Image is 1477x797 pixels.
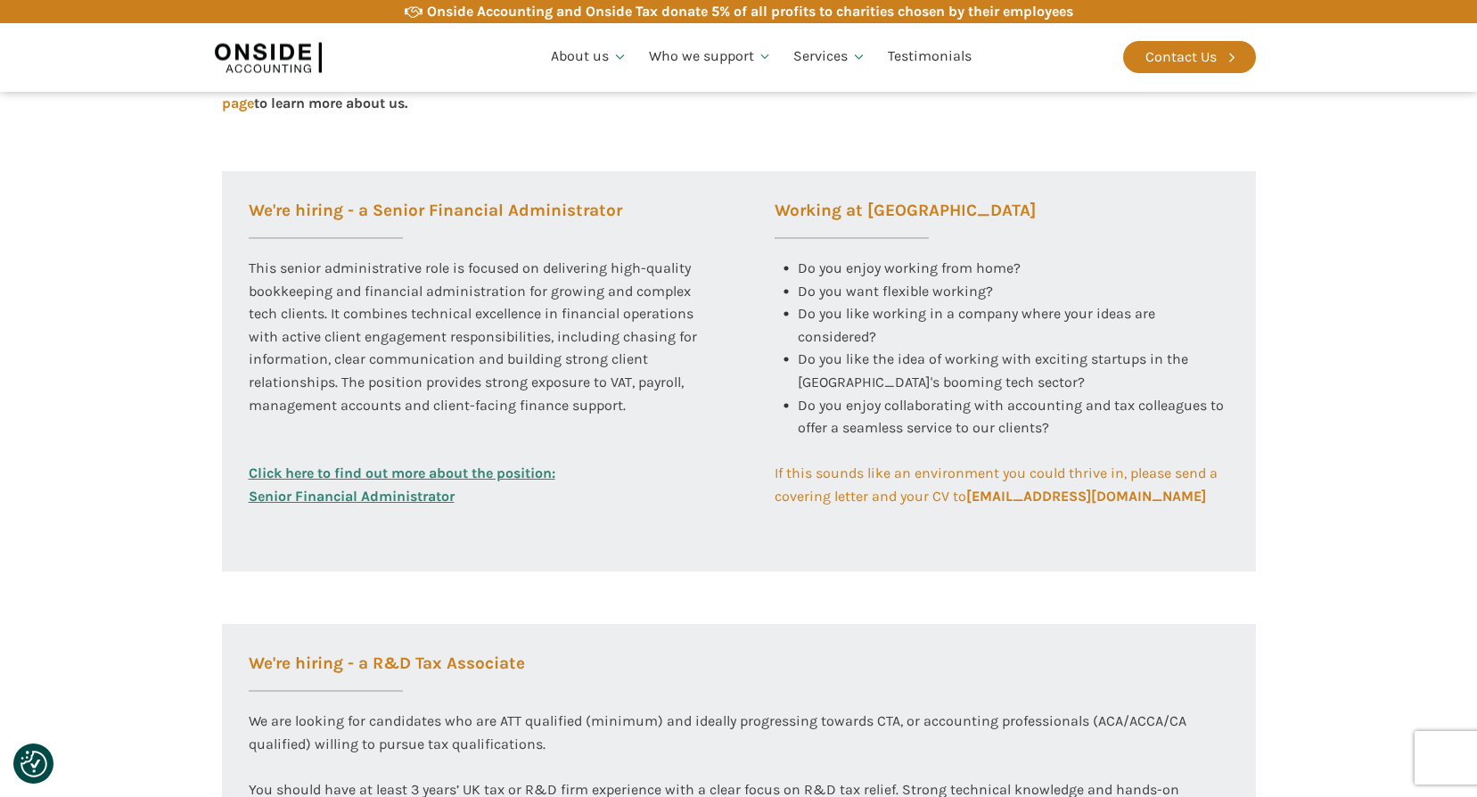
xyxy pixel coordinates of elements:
[540,27,638,87] a: About us
[249,655,525,692] h3: We're hiring - a R&D Tax Associate
[249,202,622,239] h3: We're hiring - a Senior Financial Administrator
[21,751,47,777] img: Revisit consent button
[798,259,1021,276] span: Do you enjoy working from home?
[775,202,1036,239] h3: Working at [GEOGRAPHIC_DATA]
[798,283,993,300] span: Do you want flexible working?
[222,69,1256,136] div: Join us to unlock your potential and build a rewarding career with a firm that prioritises your s...
[798,305,1159,345] span: Do you like working in a company where your ideas are considered?
[783,27,877,87] a: Services
[1145,45,1217,69] div: Contact Us
[1123,41,1256,73] a: Contact Us
[877,27,982,87] a: Testimonials
[249,257,703,462] div: This senior administrative role is focused on delivering high-quality bookkeeping and financial a...
[249,462,555,507] a: Click here to find out more about the position:Senior Financial Administrator
[798,350,1192,390] span: Do you like the idea of working with exciting startups in the [GEOGRAPHIC_DATA]'s booming tech se...
[798,397,1227,437] span: Do you enjoy collaborating with accounting and tax colleagues to offer a seamless service to our ...
[775,464,1221,505] span: If this sounds like an environment you could thrive in, please send a covering letter and your CV to
[215,37,322,78] img: Onside Accounting
[775,462,1229,507] a: If this sounds like an environment you could thrive in, please send a covering letter and your CV...
[222,71,1207,111] a: LinkedIn page
[966,488,1206,505] b: [EMAIL_ADDRESS][DOMAIN_NAME]
[638,27,784,87] a: Who we support
[21,751,47,777] button: Consent Preferences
